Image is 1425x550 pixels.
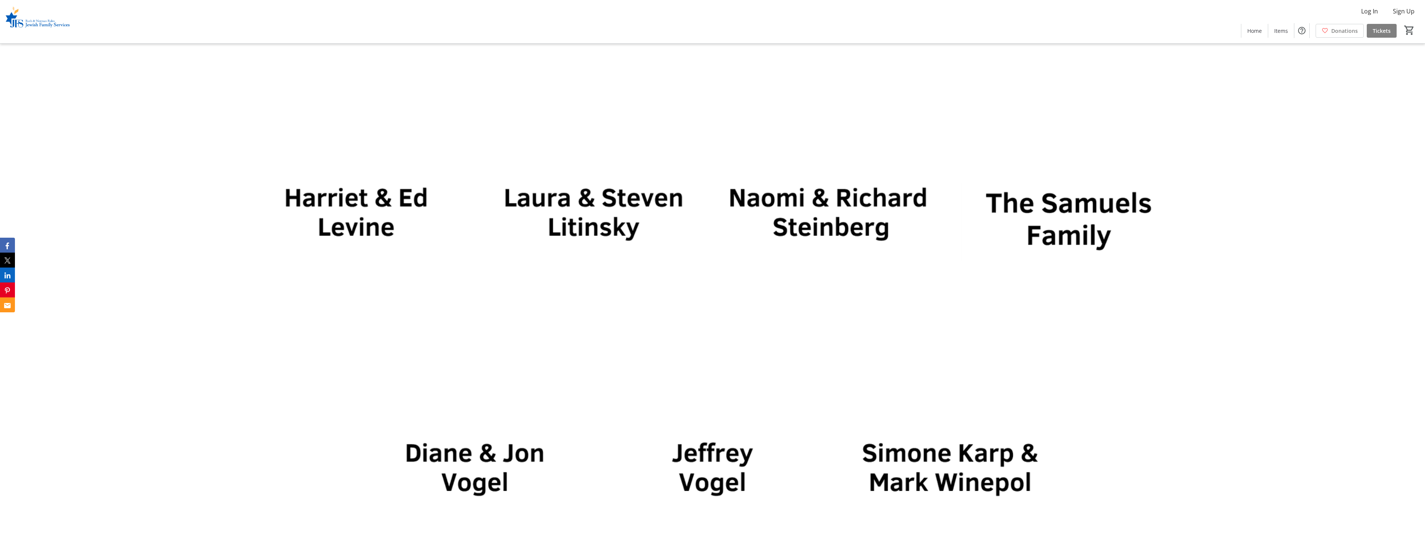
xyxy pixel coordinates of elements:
[1241,24,1268,38] a: Home
[1393,7,1415,16] span: Sign Up
[1355,5,1384,17] button: Log In
[1268,24,1294,38] a: Items
[1387,5,1421,17] button: Sign Up
[955,108,1183,336] img: logo
[1247,27,1262,35] span: Home
[1403,24,1416,37] button: Cart
[479,108,708,336] img: logo
[1373,27,1391,35] span: Tickets
[1316,24,1364,38] a: Donations
[1361,7,1378,16] span: Log In
[717,108,945,336] img: logo
[4,3,71,40] img: Ruth & Norman Rales Jewish Family Services's Logo
[1331,27,1358,35] span: Donations
[1294,23,1309,38] button: Help
[1367,24,1397,38] a: Tickets
[1274,27,1288,35] span: Items
[242,108,470,336] img: logo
